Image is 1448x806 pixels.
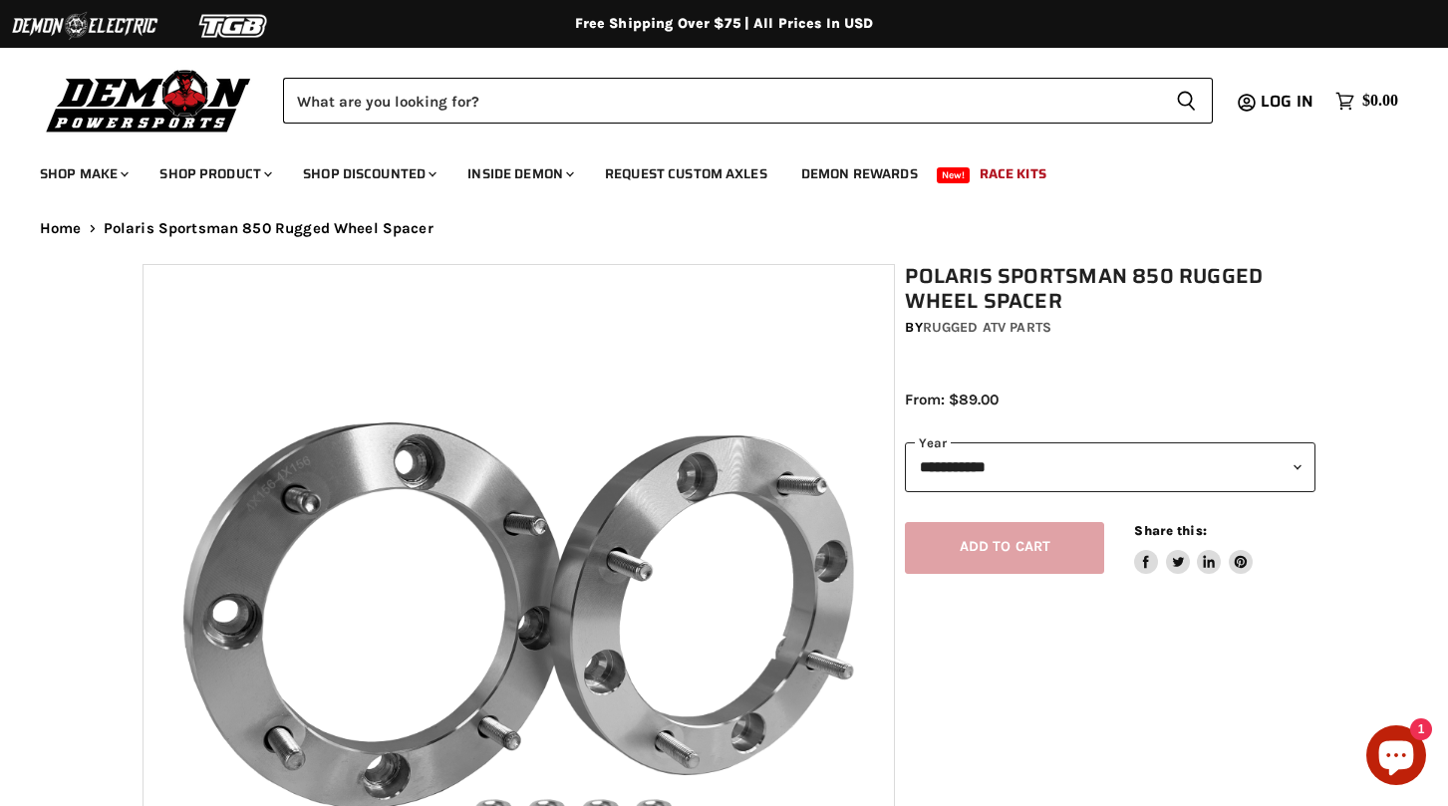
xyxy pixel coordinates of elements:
a: $0.00 [1325,87,1408,116]
a: Demon Rewards [786,153,933,194]
span: Log in [1261,89,1313,114]
span: $0.00 [1362,92,1398,111]
img: Demon Electric Logo 2 [10,7,159,45]
h1: Polaris Sportsman 850 Rugged Wheel Spacer [905,264,1315,314]
select: year [905,442,1315,491]
span: Polaris Sportsman 850 Rugged Wheel Spacer [104,220,434,237]
input: Search [283,78,1160,124]
button: Search [1160,78,1213,124]
a: Shop Product [145,153,284,194]
a: Log in [1252,93,1325,111]
a: Shop Discounted [288,153,448,194]
a: Shop Make [25,153,141,194]
span: Share this: [1134,523,1206,538]
a: Rugged ATV Parts [923,319,1051,336]
aside: Share this: [1134,522,1253,575]
inbox-online-store-chat: Shopify online store chat [1360,725,1432,790]
img: TGB Logo 2 [159,7,309,45]
ul: Main menu [25,145,1393,194]
form: Product [283,78,1213,124]
img: Demon Powersports [40,65,258,135]
div: by [905,317,1315,339]
a: Request Custom Axles [590,153,782,194]
a: Inside Demon [452,153,586,194]
a: Race Kits [965,153,1061,194]
a: Home [40,220,82,237]
span: New! [937,167,971,183]
span: From: $89.00 [905,391,999,408]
